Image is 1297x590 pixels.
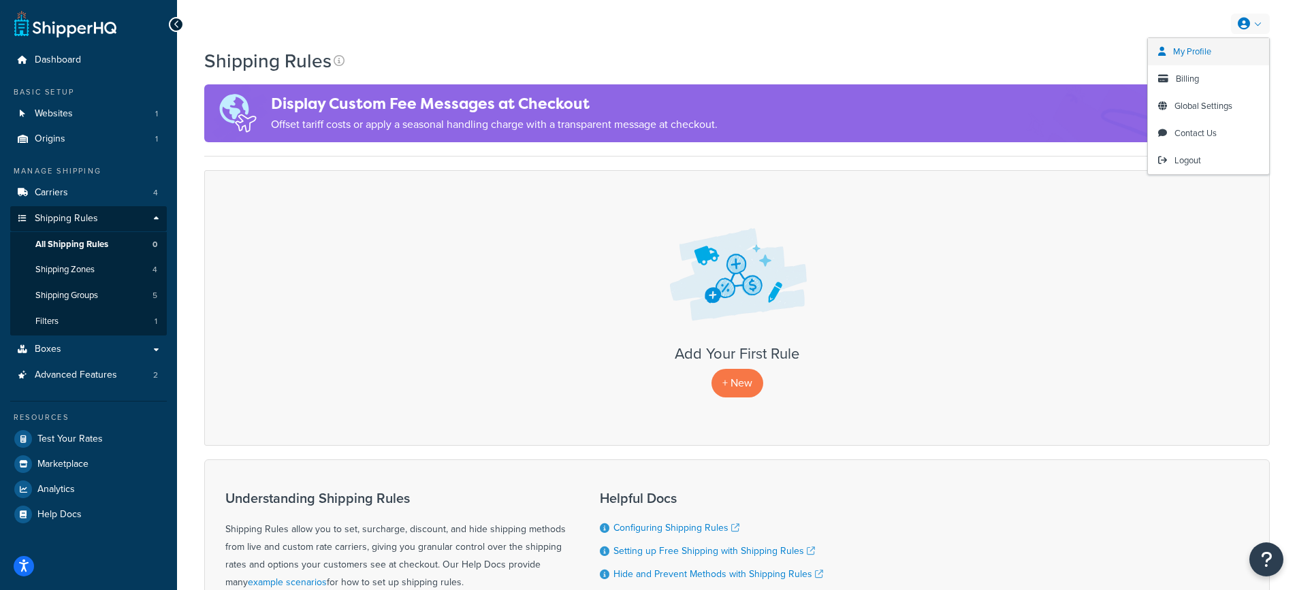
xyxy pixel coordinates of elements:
span: 2 [153,370,158,381]
a: Filters 1 [10,309,167,334]
span: Marketplace [37,459,89,470]
span: Test Your Rates [37,433,103,445]
span: My Profile [1173,45,1211,58]
h3: Understanding Shipping Rules [225,491,566,506]
span: Dashboard [35,54,81,66]
span: Websites [35,108,73,120]
span: 1 [155,108,158,120]
a: Origins 1 [10,127,167,152]
h3: Helpful Docs [600,491,823,506]
div: Manage Shipping [10,165,167,177]
span: Origins [35,133,65,145]
div: Basic Setup [10,86,167,98]
span: All Shipping Rules [35,239,108,250]
a: Configuring Shipping Rules [613,521,739,535]
span: 0 [153,239,157,250]
li: Shipping Rules [10,206,167,335]
li: Origins [10,127,167,152]
a: Dashboard [10,48,167,73]
li: Advanced Features [10,363,167,388]
li: Filters [10,309,167,334]
li: All Shipping Rules [10,232,167,257]
a: Shipping Groups 5 [10,283,167,308]
span: 4 [153,187,158,199]
a: Carriers 4 [10,180,167,206]
span: 4 [153,264,157,276]
span: Shipping Groups [35,290,98,301]
p: + New [711,369,763,397]
a: Global Settings [1148,93,1269,120]
span: Help Docs [37,509,82,521]
a: Shipping Zones 4 [10,257,167,282]
a: Test Your Rates [10,427,167,451]
a: Help Docs [10,502,167,527]
a: Websites 1 [10,101,167,127]
span: 1 [155,316,157,327]
span: Shipping Zones [35,264,95,276]
span: Global Settings [1174,99,1232,112]
h4: Display Custom Fee Messages at Checkout [271,93,718,115]
span: Carriers [35,187,68,199]
a: Hide and Prevent Methods with Shipping Rules [613,567,823,581]
a: ShipperHQ Home [14,10,116,37]
a: Analytics [10,477,167,502]
span: Shipping Rules [35,213,98,225]
button: Open Resource Center [1249,542,1283,576]
span: Boxes [35,344,61,355]
li: Shipping Groups [10,283,167,308]
a: example scenarios [248,575,327,589]
img: duties-banner-06bc72dcb5fe05cb3f9472aba00be2ae8eb53ab6f0d8bb03d382ba314ac3c341.png [204,84,271,142]
span: Billing [1176,72,1199,85]
li: Websites [10,101,167,127]
a: Boxes [10,337,167,362]
p: Offset tariff costs or apply a seasonal handling charge with a transparent message at checkout. [271,115,718,134]
span: Contact Us [1174,127,1217,140]
div: Resources [10,412,167,423]
span: 1 [155,133,158,145]
span: Logout [1174,154,1201,167]
span: Analytics [37,484,75,495]
span: Advanced Features [35,370,117,381]
h3: Add Your First Rule [219,346,1255,362]
a: Advanced Features 2 [10,363,167,388]
span: Filters [35,316,59,327]
a: Billing [1148,65,1269,93]
a: Contact Us [1148,120,1269,147]
li: Shipping Zones [10,257,167,282]
li: Carriers [10,180,167,206]
a: My Profile [1148,38,1269,65]
a: Marketplace [10,452,167,476]
span: 5 [153,290,157,301]
a: Setting up Free Shipping with Shipping Rules [613,544,815,558]
a: Shipping Rules [10,206,167,231]
a: Logout [1148,147,1269,174]
a: All Shipping Rules 0 [10,232,167,257]
h1: Shipping Rules [204,48,332,74]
